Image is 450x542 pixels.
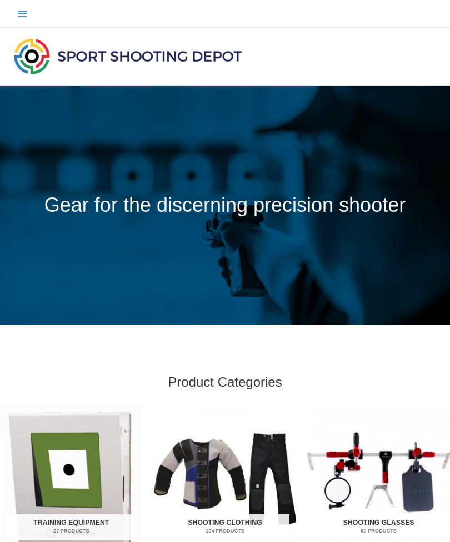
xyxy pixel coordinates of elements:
h2: Training Equipment [7,514,136,540]
mark: 60 Products [314,528,443,535]
mark: 27 Products [7,528,136,535]
h2: Shooting Glasses [314,514,443,540]
p: Gear for the discerning precision shooter [31,187,420,224]
mark: 104 Products [161,528,289,535]
img: Sport Shooting Depot [11,36,244,77]
button: Main menu toggle [11,3,33,24]
h2: Shooting Clothing [161,514,289,540]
